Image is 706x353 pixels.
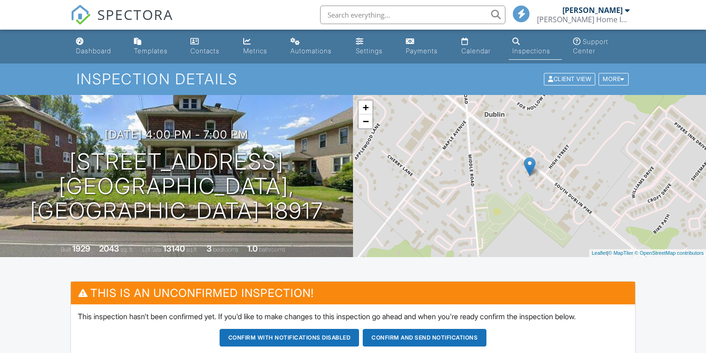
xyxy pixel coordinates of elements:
a: Templates [130,33,179,60]
h3: This is an Unconfirmed Inspection! [71,282,635,304]
div: Client View [544,73,595,86]
h1: Inspection Details [76,71,630,87]
div: Calendar [461,47,491,55]
a: Dashboard [72,33,123,60]
button: Confirm and send notifications [363,329,486,347]
span: SPECTORA [97,5,173,24]
div: 1.0 [247,244,258,253]
a: © MapTiler [608,250,633,256]
a: Calendar [458,33,501,60]
span: sq. ft. [120,246,133,253]
div: Templates [134,47,168,55]
button: Confirm with notifications disabled [220,329,359,347]
a: Automations (Basic) [287,33,345,60]
div: Inspections [512,47,550,55]
span: Built [61,246,71,253]
div: | [589,249,706,257]
span: sq.ft. [186,246,198,253]
div: 1929 [72,244,90,253]
div: Payments [406,47,438,55]
a: Support Center [569,33,634,60]
a: Leaflet [592,250,607,256]
img: The Best Home Inspection Software - Spectora [70,5,91,25]
div: Settings [356,47,383,55]
a: Settings [352,33,395,60]
div: 2043 [99,244,119,253]
a: Zoom out [359,114,372,128]
a: SPECTORA [70,13,173,32]
span: bedrooms [213,246,239,253]
a: Metrics [240,33,279,60]
div: Bradley Home Inspections [537,15,630,24]
div: Automations [290,47,332,55]
a: Client View [543,75,598,82]
a: Contacts [187,33,232,60]
div: Support Center [573,38,608,55]
div: 13140 [163,244,185,253]
div: More [599,73,629,86]
div: 3 [207,244,212,253]
div: Contacts [190,47,220,55]
h3: [DATE] 4:00 pm - 7:00 pm [105,128,248,141]
a: © OpenStreetMap contributors [635,250,704,256]
div: Metrics [243,47,267,55]
input: Search everything... [320,6,505,24]
span: Lot Size [142,246,162,253]
span: bathrooms [259,246,285,253]
p: This inspection hasn't been confirmed yet. If you'd like to make changes to this inspection go ah... [78,311,628,321]
a: Payments [402,33,450,60]
a: Inspections [509,33,562,60]
div: Dashboard [76,47,111,55]
a: Zoom in [359,101,372,114]
h1: [STREET_ADDRESS] [GEOGRAPHIC_DATA], [GEOGRAPHIC_DATA] 18917 [15,150,338,223]
div: [PERSON_NAME] [562,6,623,15]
